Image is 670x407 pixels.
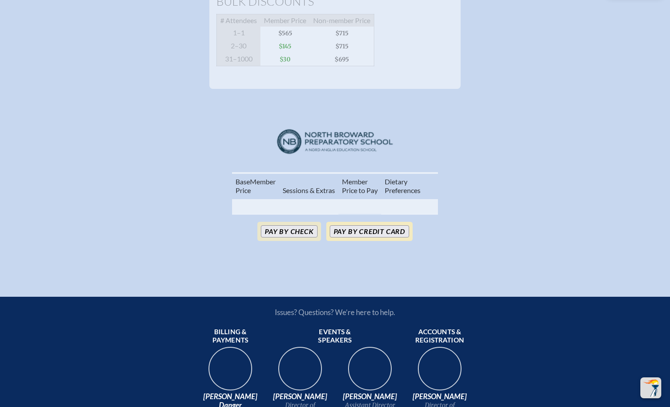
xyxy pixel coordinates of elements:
span: er [270,177,276,186]
span: Member Price [260,14,310,27]
span: Base [236,177,250,186]
p: Issues? Questions? We’re here to help. [181,308,489,317]
span: Non-member Price [310,14,374,27]
button: Pay by Check [261,225,318,237]
span: $30 [260,53,310,66]
span: 31–1000 [217,53,261,66]
span: $715 [310,27,374,40]
img: 94e3d245-ca72-49ea-9844-ae84f6d33c0f [272,344,328,400]
span: 2–30 [217,40,261,53]
span: $715 [310,40,374,53]
span: 1–1 [217,27,261,40]
img: b1ee34a6-5a78-4519-85b2-7190c4823173 [412,344,468,400]
button: Scroll Top [640,377,661,398]
th: Memb [232,173,279,199]
th: Diet [381,173,424,199]
span: [PERSON_NAME] [338,392,401,401]
img: 545ba9c4-c691-43d5-86fb-b0a622cbeb82 [342,344,398,400]
img: North Broward Preparatory School [265,127,405,156]
th: Member Price to Pay [338,173,381,199]
span: Billing & payments [199,328,262,345]
span: Price [236,186,251,194]
span: $695 [310,53,374,66]
span: Accounts & registration [408,328,471,345]
span: $565 [260,27,310,40]
span: ary Preferences [385,177,420,194]
img: To the top [642,379,660,397]
span: # Attendees [217,14,261,27]
th: Sessions & Extras [279,173,338,199]
button: Pay by Credit Card [330,225,409,237]
img: 9c64f3fb-7776-47f4-83d7-46a341952595 [202,344,258,400]
span: $145 [260,40,310,53]
span: Events & speakers [304,328,366,345]
span: [PERSON_NAME] [408,392,471,401]
span: [PERSON_NAME] [269,392,332,401]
